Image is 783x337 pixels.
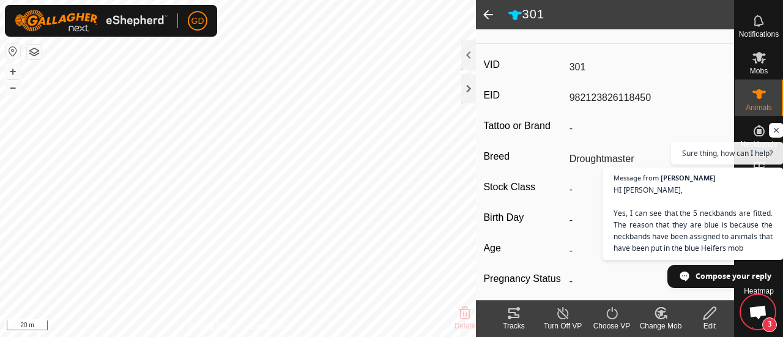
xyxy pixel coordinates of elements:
[15,10,168,32] img: Gallagher Logo
[483,118,564,134] label: Tattoo or Brand
[489,320,538,331] div: Tracks
[661,174,716,181] span: [PERSON_NAME]
[483,271,564,287] label: Pregnancy Status
[6,44,20,59] button: Reset Map
[483,210,564,226] label: Birth Day
[587,320,636,331] div: Choose VP
[538,320,587,331] div: Turn Off VP
[744,287,774,295] span: Heatmap
[250,321,286,332] a: Contact Us
[483,57,564,73] label: VID
[191,15,204,28] span: GD
[735,300,783,334] a: Help
[614,184,773,254] span: HI [PERSON_NAME], Yes, I can see that the 5 neckbands are fitted. The reason that they are blue i...
[483,240,564,256] label: Age
[682,147,773,159] span: Sure thing, how can I help?
[483,179,564,195] label: Stock Class
[696,265,771,287] span: Compose your reply
[762,317,777,332] span: 3
[739,31,779,38] span: Notifications
[27,45,42,59] button: Map Layers
[508,7,734,23] h2: 301
[685,320,734,331] div: Edit
[614,174,659,181] span: Message from
[190,321,236,332] a: Privacy Policy
[483,149,564,165] label: Breed
[741,295,774,328] div: Open chat
[636,320,685,331] div: Change Mob
[6,64,20,79] button: +
[750,67,768,75] span: Mobs
[751,322,766,329] span: Help
[483,87,564,103] label: EID
[746,104,772,111] span: Animals
[740,141,777,148] span: Neckbands
[6,80,20,95] button: –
